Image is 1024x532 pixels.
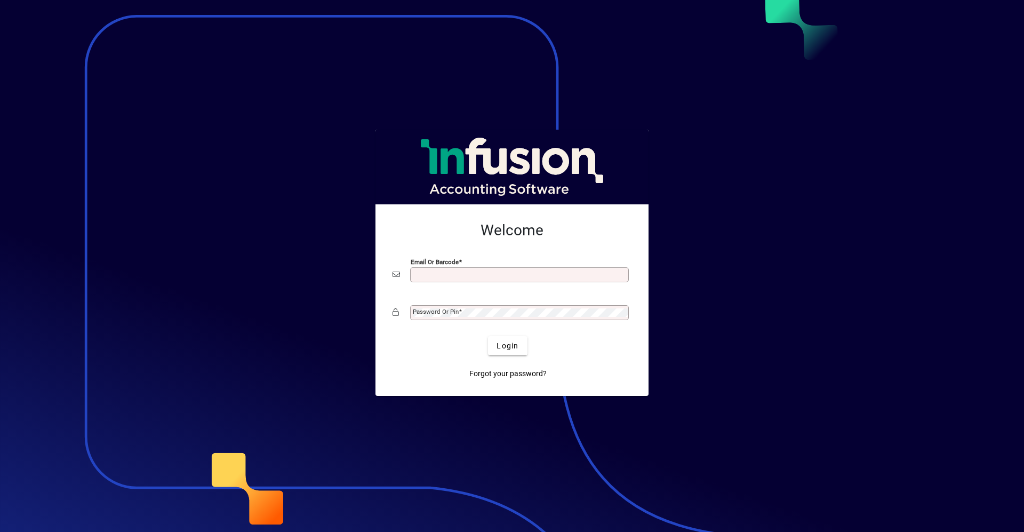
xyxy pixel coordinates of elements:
[469,368,547,379] span: Forgot your password?
[497,340,518,352] span: Login
[488,336,527,355] button: Login
[465,364,551,383] a: Forgot your password?
[393,221,631,240] h2: Welcome
[413,308,459,315] mat-label: Password or Pin
[411,258,459,266] mat-label: Email or Barcode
